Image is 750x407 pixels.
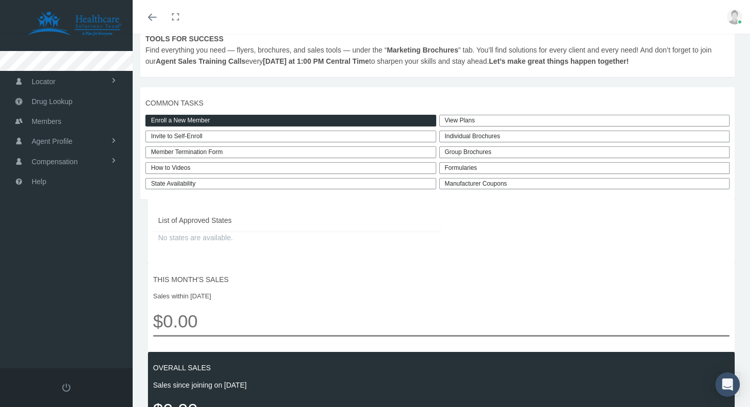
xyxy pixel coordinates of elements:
b: Let’s make great things happen together! [489,57,629,65]
span: Compensation [32,152,78,171]
a: View Plans [439,115,730,126]
a: Member Termination Form [145,146,436,158]
b: [DATE] at 1:00 PM Central Time [263,57,369,65]
a: Enroll a New Member [145,115,436,126]
span: Locator [32,72,56,91]
span: Sales since joining on [DATE] [153,379,730,391]
div: Formularies [439,162,730,174]
b: TOOLS FOR SUCCESS [145,35,223,43]
span: Help [32,172,46,191]
span: List of Approved States [158,215,436,226]
span: No states are available. [158,232,436,243]
a: Invite to Self-Enroll [145,131,436,142]
span: $0.00 [153,307,730,335]
img: HEALTHCARE SOLUTIONS TEAM, LLC [13,11,136,37]
span: COMMON TASKS [145,97,730,109]
span: Sales within [DATE] [153,291,730,301]
img: user-placeholder.jpg [727,9,742,24]
a: State Availability [145,178,436,190]
div: Group Brochures [439,146,730,158]
b: Marketing Brochures [387,46,458,54]
a: Manufacturer Coupons [439,178,730,190]
div: Individual Brochures [439,131,730,142]
span: Drug Lookup [32,92,72,111]
span: Agent Profile [32,132,72,151]
a: How to Videos [145,162,436,174]
div: Open Intercom Messenger [715,372,740,397]
span: Members [32,112,61,131]
b: Agent Sales Training Calls [156,57,245,65]
span: THIS MONTH'S SALES [153,274,730,285]
span: OVERALL SALES [153,362,730,373]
